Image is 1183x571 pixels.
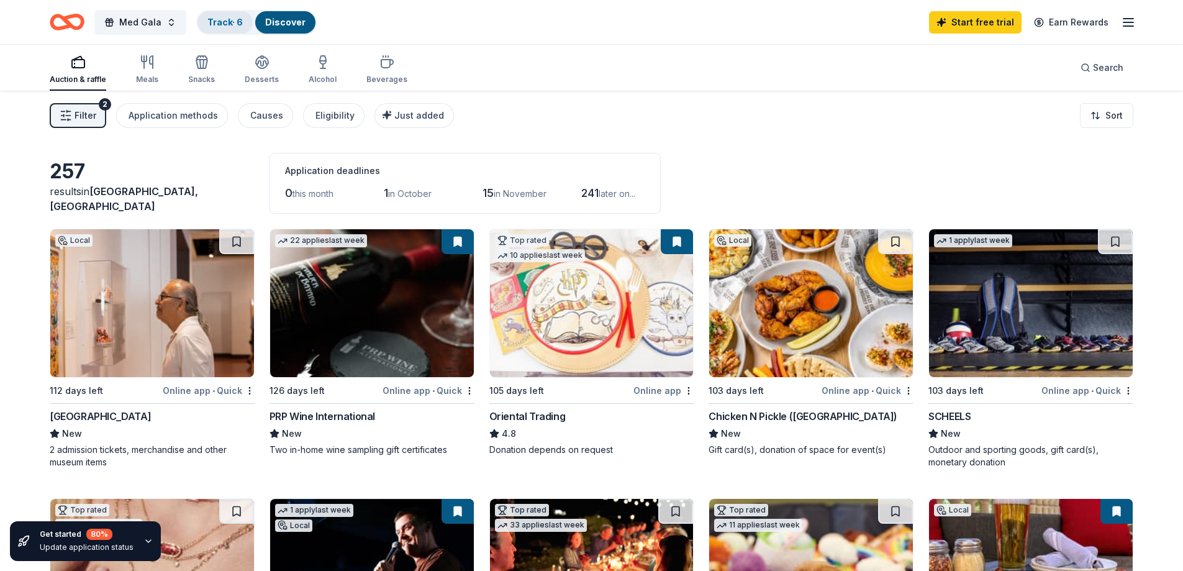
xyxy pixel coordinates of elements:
[502,426,516,441] span: 4.8
[489,409,566,424] div: Oriental Trading
[50,50,106,91] button: Auction & raffle
[292,188,333,199] span: this month
[928,229,1133,468] a: Image for SCHEELS1 applylast week103 days leftOnline app•QuickSCHEELSNewOutdoor and sporting good...
[196,10,317,35] button: Track· 6Discover
[581,186,599,199] span: 241
[383,383,474,398] div: Online app Quick
[315,108,355,123] div: Eligibility
[309,50,337,91] button: Alcohol
[265,17,306,27] a: Discover
[75,108,96,123] span: Filter
[709,229,913,456] a: Image for Chicken N Pickle (Glendale)Local103 days leftOnline app•QuickChicken N Pickle ([GEOGRAP...
[871,386,874,396] span: •
[282,426,302,441] span: New
[709,229,913,377] img: Image for Chicken N Pickle (Glendale)
[934,504,971,516] div: Local
[1080,103,1133,128] button: Sort
[394,110,444,121] span: Just added
[495,234,549,247] div: Top rated
[50,75,106,85] div: Auction & raffle
[483,186,494,199] span: 15
[1093,60,1123,75] span: Search
[62,426,82,441] span: New
[941,426,961,441] span: New
[934,234,1012,247] div: 1 apply last week
[40,529,134,540] div: Get started
[50,103,106,128] button: Filter2
[303,103,365,128] button: Eligibility
[99,98,111,111] div: 2
[55,504,109,516] div: Top rated
[238,103,293,128] button: Causes
[1091,386,1094,396] span: •
[50,229,255,468] a: Image for Heard MuseumLocal112 days leftOnline app•Quick[GEOGRAPHIC_DATA]New2 admission tickets, ...
[245,50,279,91] button: Desserts
[119,15,161,30] span: Med Gala
[40,542,134,552] div: Update application status
[270,229,474,377] img: Image for PRP Wine International
[275,519,312,532] div: Local
[136,75,158,85] div: Meals
[94,10,186,35] button: Med Gala
[50,383,103,398] div: 112 days left
[86,529,112,540] div: 80 %
[50,159,255,184] div: 257
[366,50,407,91] button: Beverages
[309,75,337,85] div: Alcohol
[714,519,802,532] div: 11 applies last week
[388,188,432,199] span: in October
[270,409,375,424] div: PRP Wine International
[285,186,292,199] span: 0
[270,229,474,456] a: Image for PRP Wine International22 applieslast week126 days leftOnline app•QuickPRP Wine Internat...
[1071,55,1133,80] button: Search
[495,504,549,516] div: Top rated
[50,229,254,377] img: Image for Heard Museum
[489,444,694,456] div: Donation depends on request
[721,426,741,441] span: New
[50,184,255,214] div: results
[245,75,279,85] div: Desserts
[928,383,984,398] div: 103 days left
[250,108,283,123] div: Causes
[495,249,585,262] div: 10 applies last week
[212,386,215,396] span: •
[50,7,84,37] a: Home
[384,186,388,199] span: 1
[270,383,325,398] div: 126 days left
[599,188,635,199] span: later on...
[495,519,587,532] div: 33 applies last week
[275,504,353,517] div: 1 apply last week
[929,229,1133,377] img: Image for SCHEELS
[489,383,544,398] div: 105 days left
[709,383,764,398] div: 103 days left
[188,50,215,91] button: Snacks
[1105,108,1123,123] span: Sort
[163,383,255,398] div: Online app Quick
[928,444,1133,468] div: Outdoor and sporting goods, gift card(s), monetary donation
[136,50,158,91] button: Meals
[490,229,694,377] img: Image for Oriental Trading
[489,229,694,456] a: Image for Oriental TradingTop rated10 applieslast week105 days leftOnline appOriental Trading4.8D...
[275,234,367,247] div: 22 applies last week
[188,75,215,85] div: Snacks
[822,383,913,398] div: Online app Quick
[928,409,971,424] div: SCHEELS
[633,383,694,398] div: Online app
[116,103,228,128] button: Application methods
[129,108,218,123] div: Application methods
[494,188,546,199] span: in November
[50,444,255,468] div: 2 admission tickets, merchandise and other museum items
[270,444,474,456] div: Two in-home wine sampling gift certificates
[50,185,198,212] span: in
[50,409,151,424] div: [GEOGRAPHIC_DATA]
[714,234,751,247] div: Local
[50,185,198,212] span: [GEOGRAPHIC_DATA], [GEOGRAPHIC_DATA]
[709,444,913,456] div: Gift card(s), donation of space for event(s)
[714,504,768,516] div: Top rated
[285,163,645,178] div: Application deadlines
[432,386,435,396] span: •
[366,75,407,85] div: Beverages
[374,103,454,128] button: Just added
[1027,11,1116,34] a: Earn Rewards
[1041,383,1133,398] div: Online app Quick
